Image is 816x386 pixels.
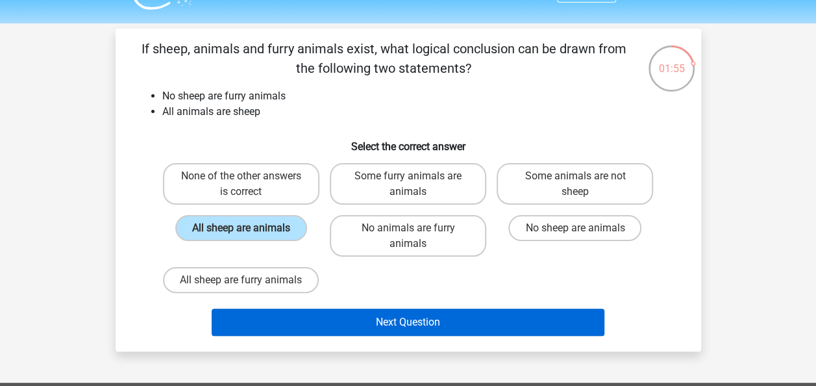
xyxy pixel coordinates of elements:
[163,267,319,293] label: All sheep are furry animals
[136,130,680,153] h6: Select the correct answer
[162,104,680,120] li: All animals are sheep
[330,215,486,257] label: No animals are furry animals
[175,215,307,241] label: All sheep are animals
[136,39,632,78] p: If sheep, animals and furry animals exist, what logical conclusion can be drawn from the followin...
[647,44,696,77] div: 01:55
[508,215,641,241] label: No sheep are animals
[162,88,680,104] li: No sheep are furry animals
[497,163,653,205] label: Some animals are not sheep
[330,163,486,205] label: Some furry animals are animals
[163,163,319,205] label: None of the other answers is correct
[212,309,604,336] button: Next Question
